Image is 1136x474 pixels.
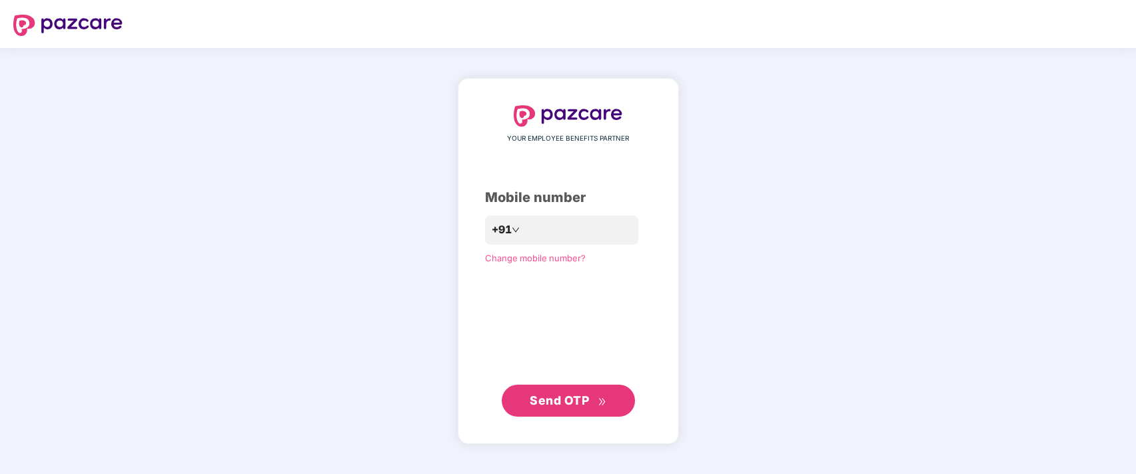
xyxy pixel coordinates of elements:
[492,221,512,238] span: +91
[512,226,520,234] span: down
[507,133,629,144] span: YOUR EMPLOYEE BENEFITS PARTNER
[502,385,635,417] button: Send OTPdouble-right
[530,393,589,407] span: Send OTP
[485,253,586,263] a: Change mobile number?
[13,15,123,36] img: logo
[485,187,652,208] div: Mobile number
[514,105,623,127] img: logo
[598,397,606,406] span: double-right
